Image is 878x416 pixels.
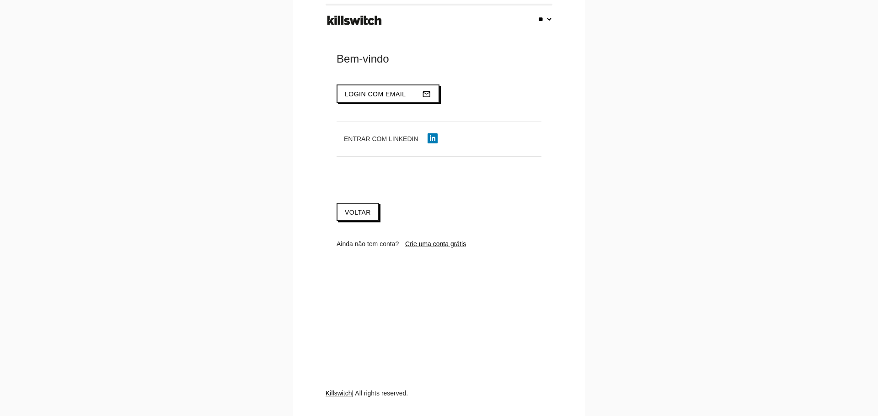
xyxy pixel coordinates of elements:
a: Killswitch [326,390,352,397]
button: Login com emailmail_outline [337,84,439,103]
span: Entrar com LinkedIn [344,135,418,142]
div: | All rights reserved. [326,389,552,416]
div: Bem-vindo [337,52,541,66]
img: ks-logo-black-footer.png [325,12,384,29]
span: Login com email [345,90,406,98]
i: mail_outline [422,85,431,103]
a: Voltar [337,203,379,221]
button: Entrar com LinkedIn [337,131,445,147]
span: Ainda não tem conta? [337,240,399,247]
img: linkedin-icon.png [428,133,438,143]
a: Crie uma conta grátis [405,240,466,247]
